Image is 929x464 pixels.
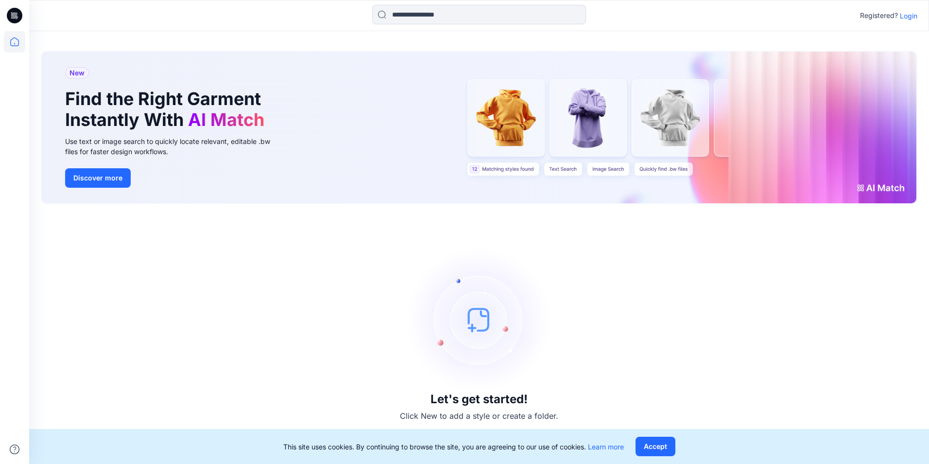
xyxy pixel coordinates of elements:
span: AI Match [188,109,264,130]
span: New [69,67,85,79]
a: Learn more [588,443,624,451]
p: This site uses cookies. By continuing to browse the site, you are agreeing to our use of cookies. [283,442,624,452]
div: Use text or image search to quickly locate relevant, editable .bw files for faster design workflows. [65,136,284,157]
p: Click New to add a style or create a folder. [400,410,558,422]
p: Registered? [860,10,898,21]
h1: Find the Right Garment Instantly With [65,89,269,130]
button: Discover more [65,168,131,188]
img: empty-state-image.svg [406,247,552,393]
p: Login [900,11,917,21]
button: Accept [636,437,675,456]
h3: Let's get started! [430,393,528,406]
